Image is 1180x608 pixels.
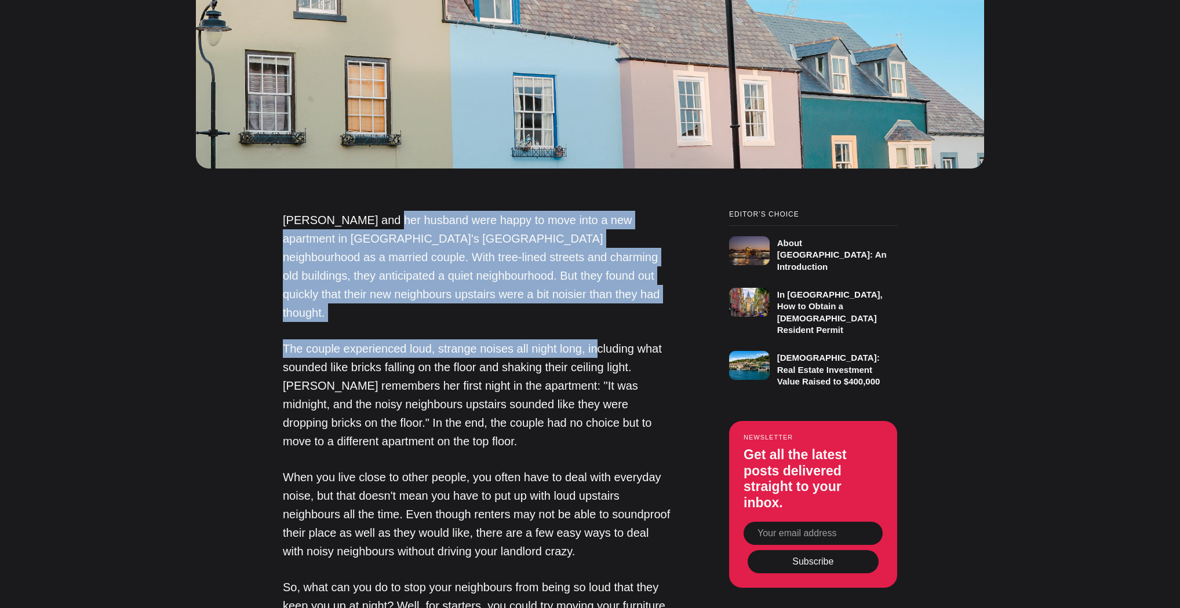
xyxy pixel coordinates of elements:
p: The couple experienced loud, strange noises all night long, including what sounded like bricks fa... [283,339,671,450]
input: Your email address [744,522,883,545]
a: About [GEOGRAPHIC_DATA]: An Introduction [729,225,897,273]
small: Editor’s Choice [729,211,897,218]
a: [DEMOGRAPHIC_DATA]: Real Estate Investment Value Raised to $400,000 [729,345,897,387]
p: [PERSON_NAME] and her husband were happy to move into a new apartment in [GEOGRAPHIC_DATA]'s [GEO... [283,211,671,322]
a: In [GEOGRAPHIC_DATA], How to Obtain a [DEMOGRAPHIC_DATA] Resident Permit [729,282,897,336]
h3: [DEMOGRAPHIC_DATA]: Real Estate Investment Value Raised to $400,000 [777,353,880,386]
button: Subscribe [748,550,879,573]
p: When you live close to other people, you often have to deal with everyday noise, but that doesn't... [283,468,671,561]
small: Newsletter [744,434,883,441]
h3: In [GEOGRAPHIC_DATA], How to Obtain a [DEMOGRAPHIC_DATA] Resident Permit [777,290,883,335]
h3: About [GEOGRAPHIC_DATA]: An Introduction [777,238,887,272]
h3: Get all the latest posts delivered straight to your inbox. [744,447,883,511]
